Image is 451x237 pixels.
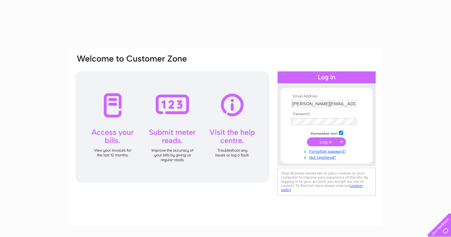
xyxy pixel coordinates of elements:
[307,137,346,146] input: Submit
[291,154,363,160] a: Not registered?
[281,183,363,192] a: cookies policy
[291,148,363,154] a: Forgotten password?
[278,168,376,195] div: Clear Business would like to place cookies on your computer to improve your experience of the sit...
[290,94,363,99] th: Email Address:
[290,112,363,116] th: Password:
[290,130,363,136] td: Remember me?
